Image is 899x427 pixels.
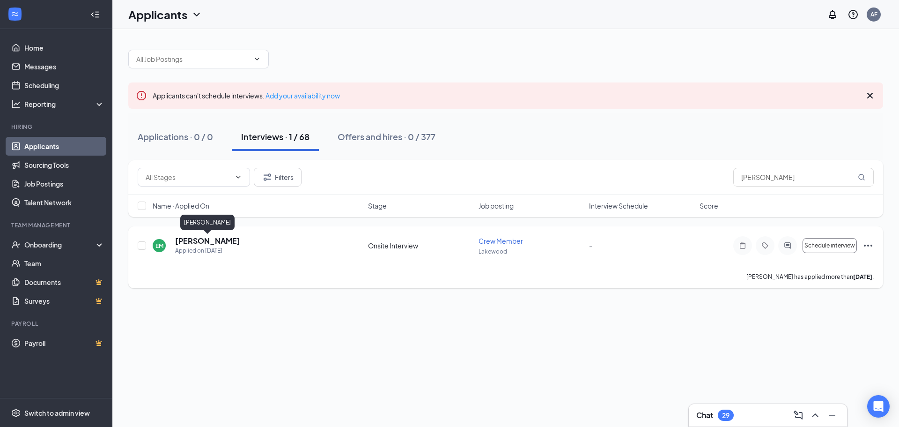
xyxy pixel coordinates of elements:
[24,57,104,76] a: Messages
[24,292,104,310] a: SurveysCrown
[853,273,872,280] b: [DATE]
[24,254,104,273] a: Team
[759,242,771,249] svg: Tag
[24,273,104,292] a: DocumentsCrown
[262,172,273,183] svg: Filter
[136,54,250,64] input: All Job Postings
[253,55,261,63] svg: ChevronDown
[24,99,105,109] div: Reporting
[864,90,876,101] svg: Cross
[11,408,21,418] svg: Settings
[180,215,235,230] div: [PERSON_NAME]
[827,9,838,20] svg: Notifications
[733,168,874,187] input: Search in interviews
[479,201,514,210] span: Job posting
[155,242,163,250] div: EM
[803,238,857,253] button: Schedule interview
[368,241,473,250] div: Onsite Interview
[254,168,302,187] button: Filter Filters
[235,173,242,181] svg: ChevronDown
[24,408,90,418] div: Switch to admin view
[696,410,713,420] h3: Chat
[11,221,103,229] div: Team Management
[858,173,865,181] svg: MagnifyingGlass
[191,9,202,20] svg: ChevronDown
[90,10,100,19] svg: Collapse
[24,174,104,193] a: Job Postings
[24,240,96,249] div: Onboarding
[737,242,748,249] svg: Note
[175,246,240,255] div: Applied on [DATE]
[241,131,309,142] div: Interviews · 1 / 68
[479,247,583,255] p: Lakewood
[153,201,209,210] span: Name · Applied On
[589,241,592,250] span: -
[870,10,877,18] div: AF
[11,240,21,249] svg: UserCheck
[136,90,147,101] svg: Error
[368,201,387,210] span: Stage
[782,242,793,249] svg: ActiveChat
[10,9,20,19] svg: WorkstreamLogo
[808,408,823,423] button: ChevronUp
[338,131,435,142] div: Offers and hires · 0 / 377
[700,201,718,210] span: Score
[138,131,213,142] div: Applications · 0 / 0
[24,76,104,95] a: Scheduling
[722,412,730,420] div: 29
[11,99,21,109] svg: Analysis
[11,123,103,131] div: Hiring
[746,273,874,281] p: [PERSON_NAME] has applied more than .
[146,172,231,182] input: All Stages
[24,156,104,174] a: Sourcing Tools
[793,410,804,421] svg: ComposeMessage
[862,240,874,251] svg: Ellipses
[24,38,104,57] a: Home
[826,410,838,421] svg: Minimize
[153,91,340,100] span: Applicants can't schedule interviews.
[11,320,103,328] div: Payroll
[24,334,104,352] a: PayrollCrown
[810,410,821,421] svg: ChevronUp
[804,242,855,249] span: Schedule interview
[479,237,523,245] span: Crew Member
[24,137,104,156] a: Applicants
[589,201,648,210] span: Interview Schedule
[791,408,806,423] button: ComposeMessage
[847,9,859,20] svg: QuestionInfo
[128,7,187,22] h1: Applicants
[825,408,840,423] button: Minimize
[175,236,240,246] h5: [PERSON_NAME]
[867,395,890,418] div: Open Intercom Messenger
[24,193,104,212] a: Talent Network
[265,91,340,100] a: Add your availability now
